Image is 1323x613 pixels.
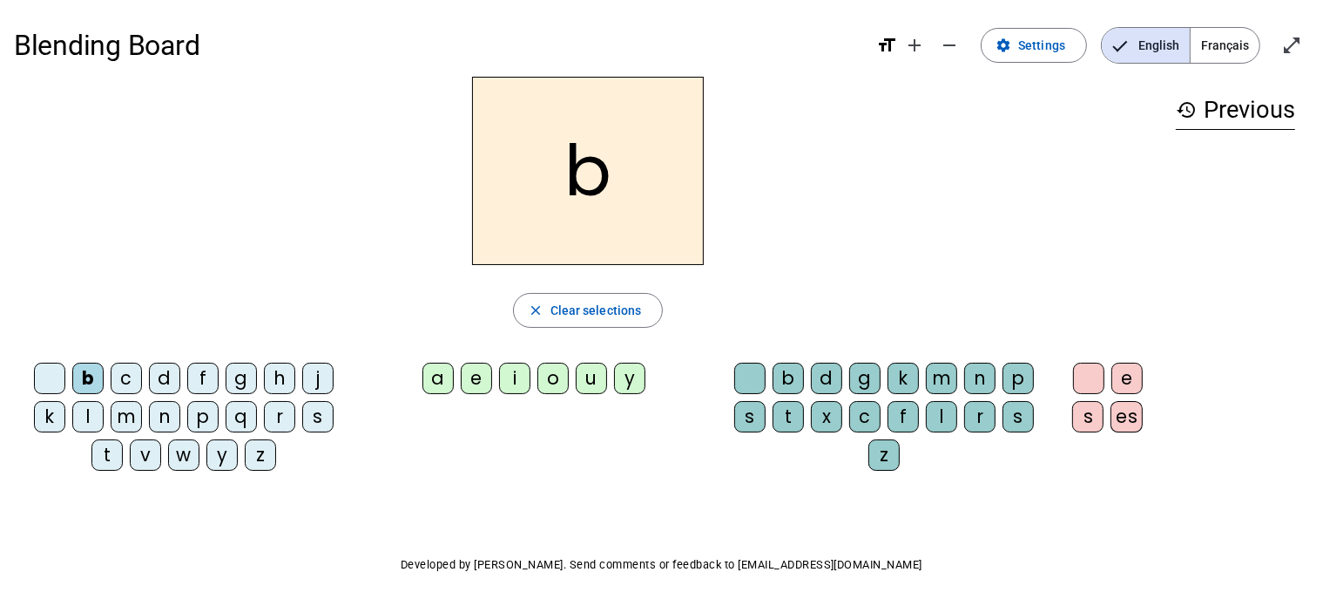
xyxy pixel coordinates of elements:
[1102,28,1190,63] span: English
[550,300,642,321] span: Clear selections
[472,77,704,265] h2: b
[888,401,919,433] div: f
[149,363,180,394] div: d
[1191,28,1259,63] span: Français
[1176,91,1295,130] h3: Previous
[226,363,257,394] div: g
[1002,401,1034,433] div: s
[1072,401,1104,433] div: s
[461,363,492,394] div: e
[187,363,219,394] div: f
[226,401,257,433] div: q
[773,401,804,433] div: t
[91,439,123,471] div: t
[981,28,1087,63] button: Settings
[206,439,238,471] div: y
[499,363,530,394] div: i
[130,439,161,471] div: v
[264,363,295,394] div: h
[964,401,996,433] div: r
[939,35,960,56] mat-icon: remove
[149,401,180,433] div: n
[264,401,295,433] div: r
[904,35,925,56] mat-icon: add
[1002,363,1034,394] div: p
[513,293,664,328] button: Clear selections
[302,401,334,433] div: s
[849,363,881,394] div: g
[897,28,932,63] button: Increase font size
[926,401,957,433] div: l
[876,35,897,56] mat-icon: format_size
[14,17,862,73] h1: Blending Board
[528,303,543,318] mat-icon: close
[187,401,219,433] div: p
[932,28,967,63] button: Decrease font size
[1281,35,1302,56] mat-icon: open_in_full
[302,363,334,394] div: j
[1101,27,1260,64] mat-button-toggle-group: Language selection
[537,363,569,394] div: o
[72,401,104,433] div: l
[1111,363,1143,394] div: e
[811,363,842,394] div: d
[1274,28,1309,63] button: Enter full screen
[111,401,142,433] div: m
[1110,401,1143,433] div: es
[926,363,957,394] div: m
[773,363,804,394] div: b
[964,363,996,394] div: n
[1018,35,1065,56] span: Settings
[996,37,1011,53] mat-icon: settings
[888,363,919,394] div: k
[168,439,199,471] div: w
[849,401,881,433] div: c
[868,439,900,471] div: z
[734,401,766,433] div: s
[34,401,65,433] div: k
[422,363,454,394] div: a
[72,363,104,394] div: b
[576,363,607,394] div: u
[1176,99,1197,120] mat-icon: history
[614,363,645,394] div: y
[111,363,142,394] div: c
[14,555,1309,576] p: Developed by [PERSON_NAME]. Send comments or feedback to [EMAIL_ADDRESS][DOMAIN_NAME]
[811,401,842,433] div: x
[245,439,276,471] div: z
